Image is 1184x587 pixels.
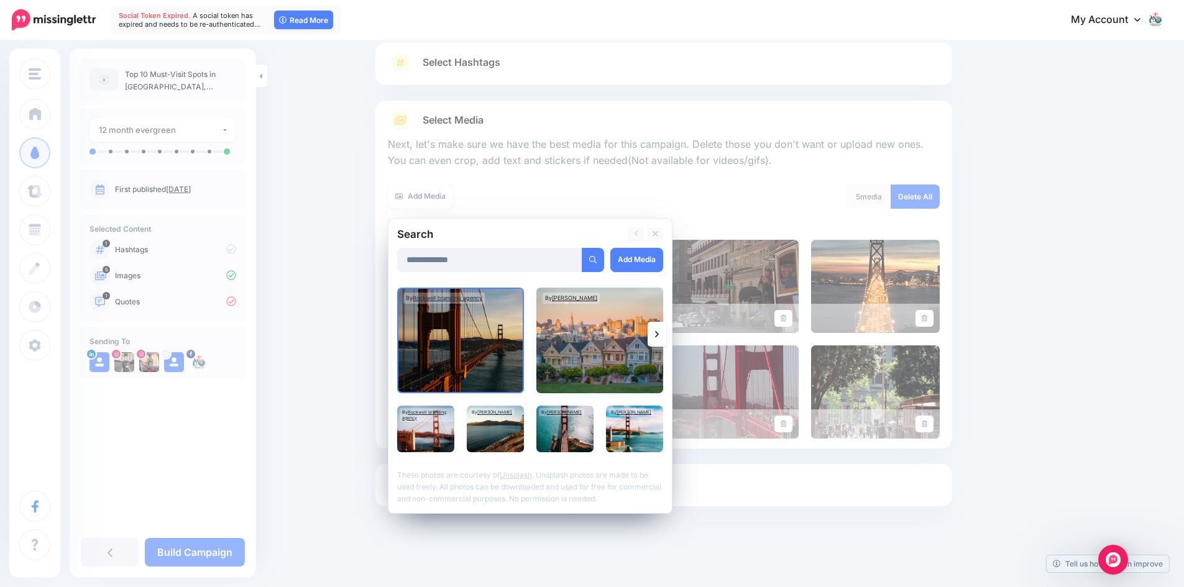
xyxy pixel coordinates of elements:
[388,130,940,439] div: Select Media
[189,352,209,372] img: 293739338_113555524758435_6240255962081998429_n-bsa143755.jpg
[811,345,940,439] img: D0QOLP6YD1UZIAVGLT3YH7XLIXV3PWOD.gif
[670,345,799,439] img: 4H6H3ON690R89SINLUAW63J0NNLER7Y5.gif
[119,11,191,20] span: Social Token Expired.
[413,294,482,301] a: Rockwell branding agency
[467,406,524,452] img: Sunrelax
[114,352,134,372] img: 223274431_207235061409589_3165409955215223380_n-bsa143754.jpg
[536,288,663,393] img: A setting moon above the famous Painted Ladies... adding even more beauty to this breathtaking Sa...
[103,292,110,299] span: 1
[403,293,485,304] div: By
[89,224,236,234] h4: Selected Content
[1047,555,1169,572] a: Tell us how we can improve
[99,123,221,137] div: 12 month evergreen
[423,112,484,129] span: Select Media
[608,408,654,416] div: By
[89,118,236,142] button: 12 month evergreen
[89,337,236,346] h4: Sending To
[388,184,453,209] a: Add Media
[856,192,860,201] span: 5
[552,294,597,301] a: [PERSON_NAME]
[115,244,236,255] p: Hashtags
[547,409,582,415] a: [PERSON_NAME]
[166,184,191,194] a: [DATE]
[115,270,236,281] p: Images
[29,68,41,80] img: menu.png
[89,352,109,372] img: user_default_image.png
[811,240,940,333] img: YFEXZD5D2A48FONPVL33XQ7XG4XP92FO.gif
[388,137,940,169] p: Next, let's make sure we have the best media for this campaign. Delete those you don't want or up...
[1058,5,1165,35] a: My Account
[388,53,940,85] a: Select Hashtags
[617,409,651,415] a: [PERSON_NAME]
[891,184,940,209] a: Delete All
[477,409,512,415] a: [PERSON_NAME]
[103,240,110,247] span: 1
[164,352,184,372] img: user_default_image.png
[397,462,663,504] p: These photos are courtesy of . Unsplash photos are made to be used freely. All photos can be down...
[388,111,940,130] a: Select Media
[500,470,532,480] a: Unsplash
[139,352,159,372] img: 377333075_215727291500431_3713558825676378526_n-bsa144510.jpg
[125,68,236,93] p: Top 10 Must-Visit Spots in [GEOGRAPHIC_DATA], [GEOGRAPHIC_DATA] + Insider Tips & Affordable Eats
[606,406,663,452] img: This is an insanely over-photographed subject but I had to take mine, right. I walked all the way...
[115,184,236,195] p: First published
[847,184,891,209] div: media
[119,11,260,29] span: A social token has expired and needs to be re-authenticated…
[539,408,584,416] div: By
[274,11,333,29] a: Read More
[115,296,236,307] p: Quotes
[89,68,119,91] img: article-default-image-icon.png
[402,409,446,421] a: Rockwell branding agency
[400,408,454,422] div: By
[543,293,600,304] div: By
[397,229,433,240] h2: Search
[670,240,799,333] img: YW7Y9RXD7E1B96AUO0CADDT2U003IOA2.gif
[12,9,96,30] img: Missinglettr
[610,248,663,272] a: Add Media
[469,408,515,416] div: By
[423,54,500,71] span: Select Hashtags
[103,266,110,273] span: 5
[1098,545,1128,575] div: Open Intercom Messenger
